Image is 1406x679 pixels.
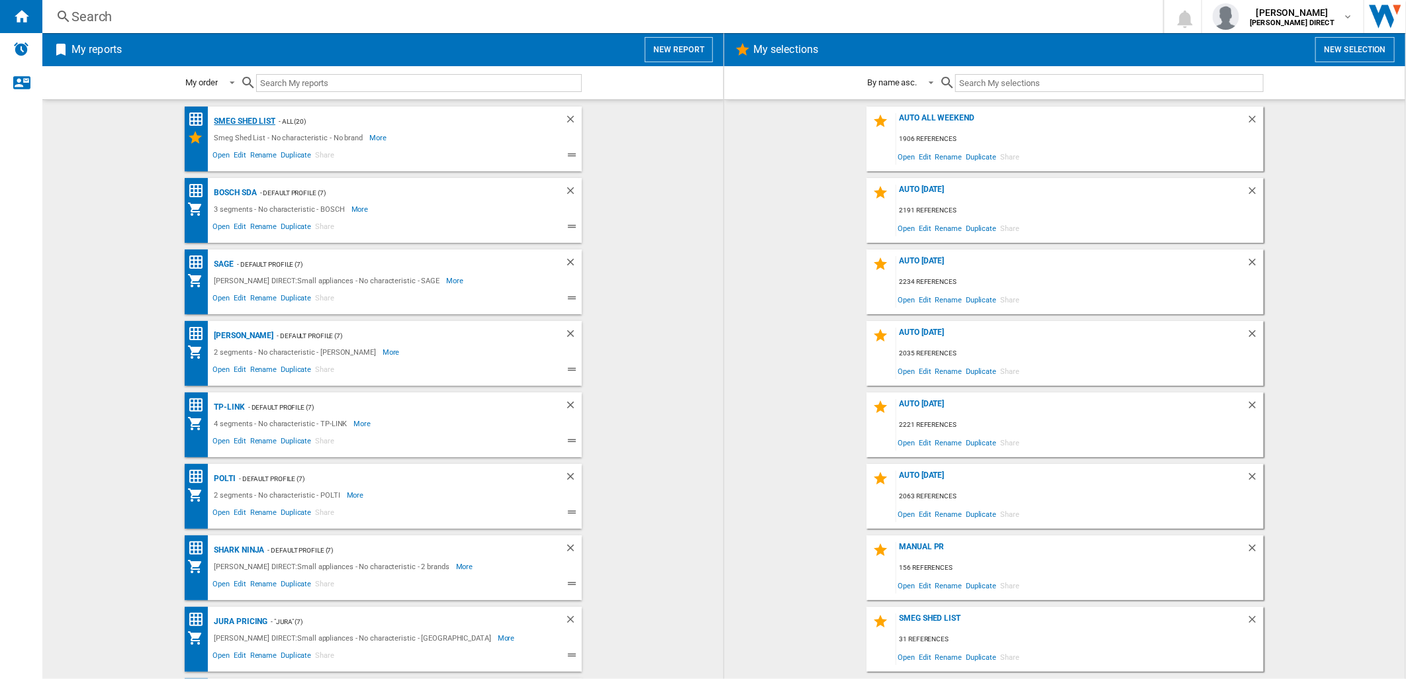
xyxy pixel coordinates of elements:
[998,648,1021,666] span: Share
[998,148,1021,165] span: Share
[896,648,917,666] span: Open
[211,344,383,360] div: 2 segments - No characteristic - [PERSON_NAME]
[933,219,964,237] span: Rename
[964,291,998,308] span: Duplicate
[1246,185,1264,203] div: Delete
[211,542,265,559] div: Shark Ninja
[248,363,279,379] span: Rename
[279,149,313,165] span: Duplicate
[354,416,373,431] span: More
[896,345,1264,362] div: 2035 references
[211,363,232,379] span: Open
[896,560,1264,576] div: 156 references
[964,148,998,165] span: Duplicate
[313,149,336,165] span: Share
[257,185,538,201] div: - Default profile (7)
[896,131,1264,148] div: 1906 references
[964,219,998,237] span: Duplicate
[917,576,933,594] span: Edit
[211,292,232,308] span: Open
[933,648,964,666] span: Rename
[264,542,538,559] div: - Default profile (7)
[211,471,236,487] div: Polti
[256,74,582,92] input: Search My reports
[917,505,933,523] span: Edit
[896,399,1246,417] div: AUTO [DATE]
[188,416,211,431] div: My Assortment
[565,256,582,273] div: Delete
[232,292,248,308] span: Edit
[211,630,498,646] div: [PERSON_NAME] DIRECT:Small appliances - No characteristic - [GEOGRAPHIC_DATA]
[896,433,917,451] span: Open
[211,506,232,522] span: Open
[13,41,29,57] img: alerts-logo.svg
[211,416,354,431] div: 4 segments - No characteristic - TP-LINK
[1250,6,1335,19] span: [PERSON_NAME]
[998,219,1021,237] span: Share
[211,578,232,594] span: Open
[896,362,917,380] span: Open
[896,417,1264,433] div: 2221 references
[188,111,211,128] div: Price Ranking
[232,363,248,379] span: Edit
[896,542,1246,560] div: Manual PR
[248,292,279,308] span: Rename
[188,183,211,199] div: Price Ranking
[188,559,211,574] div: My Assortment
[232,506,248,522] span: Edit
[188,540,211,557] div: Price Ranking
[446,273,465,289] span: More
[211,649,232,665] span: Open
[964,576,998,594] span: Duplicate
[896,631,1264,648] div: 31 references
[273,328,538,344] div: - Default profile (7)
[188,130,211,146] div: My Selections
[1246,399,1264,417] div: Delete
[998,576,1021,594] span: Share
[964,433,998,451] span: Duplicate
[868,77,917,87] div: By name asc.
[211,328,274,344] div: [PERSON_NAME]
[211,149,232,165] span: Open
[211,435,232,451] span: Open
[917,362,933,380] span: Edit
[245,399,538,416] div: - Default profile (7)
[917,433,933,451] span: Edit
[188,469,211,485] div: Price Ranking
[313,649,336,665] span: Share
[248,149,279,165] span: Rename
[248,506,279,522] span: Rename
[279,435,313,451] span: Duplicate
[279,506,313,522] span: Duplicate
[186,77,218,87] div: My order
[211,399,245,416] div: TP-LINK
[896,148,917,165] span: Open
[188,611,211,628] div: Price Ranking
[896,185,1246,203] div: AUTO [DATE]
[188,344,211,360] div: My Assortment
[279,292,313,308] span: Duplicate
[896,113,1246,131] div: AUTO ALL WEEKEND
[211,256,234,273] div: SAGE
[211,185,257,201] div: BOSCH SDA
[896,328,1246,345] div: AUTO [DATE]
[645,37,713,62] button: New report
[917,219,933,237] span: Edit
[998,291,1021,308] span: Share
[248,649,279,665] span: Rename
[896,505,917,523] span: Open
[188,397,211,414] div: Price Ranking
[565,542,582,559] div: Delete
[896,488,1264,505] div: 2063 references
[896,291,917,308] span: Open
[933,433,964,451] span: Rename
[565,399,582,416] div: Delete
[369,130,389,146] span: More
[234,256,538,273] div: - Default profile (7)
[347,487,366,503] span: More
[964,505,998,523] span: Duplicate
[1246,471,1264,488] div: Delete
[565,113,582,130] div: Delete
[188,273,211,289] div: My Assortment
[279,220,313,236] span: Duplicate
